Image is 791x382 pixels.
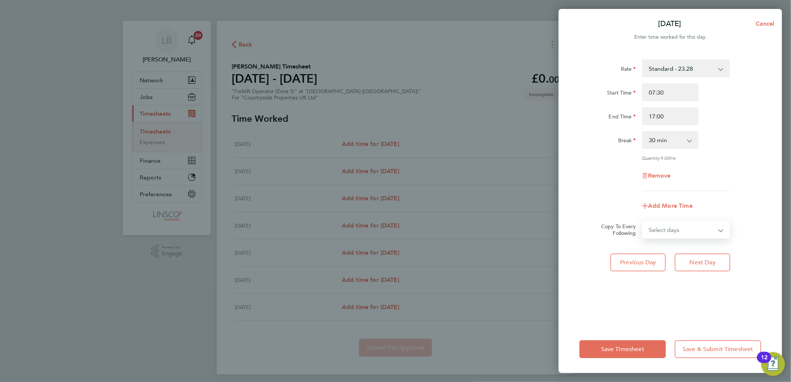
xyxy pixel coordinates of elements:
[642,155,730,161] div: Quantity: hrs
[648,202,693,209] span: Add More Time
[559,33,782,42] div: Enter time worked for this day.
[642,83,699,101] input: E.g. 08:00
[648,172,671,179] span: Remove
[761,357,768,367] div: 12
[675,254,730,271] button: Next Day
[658,19,682,29] p: [DATE]
[642,173,671,179] button: Remove
[579,340,666,358] button: Save Timesheet
[683,346,753,353] span: Save & Submit Timesheet
[690,259,715,266] span: Next Day
[642,203,693,209] button: Add More Time
[618,137,636,146] label: Break
[595,223,636,236] label: Copy To Every Following
[601,346,644,353] span: Save Timesheet
[607,89,636,98] label: Start Time
[661,155,670,161] span: 9.00
[621,66,636,74] label: Rate
[744,16,782,31] button: Cancel
[610,254,666,271] button: Previous Day
[642,107,699,125] input: E.g. 18:00
[620,259,656,266] span: Previous Day
[609,113,636,122] label: End Time
[675,340,761,358] button: Save & Submit Timesheet
[753,20,775,27] span: Cancel
[761,352,785,376] button: Open Resource Center, 12 new notifications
